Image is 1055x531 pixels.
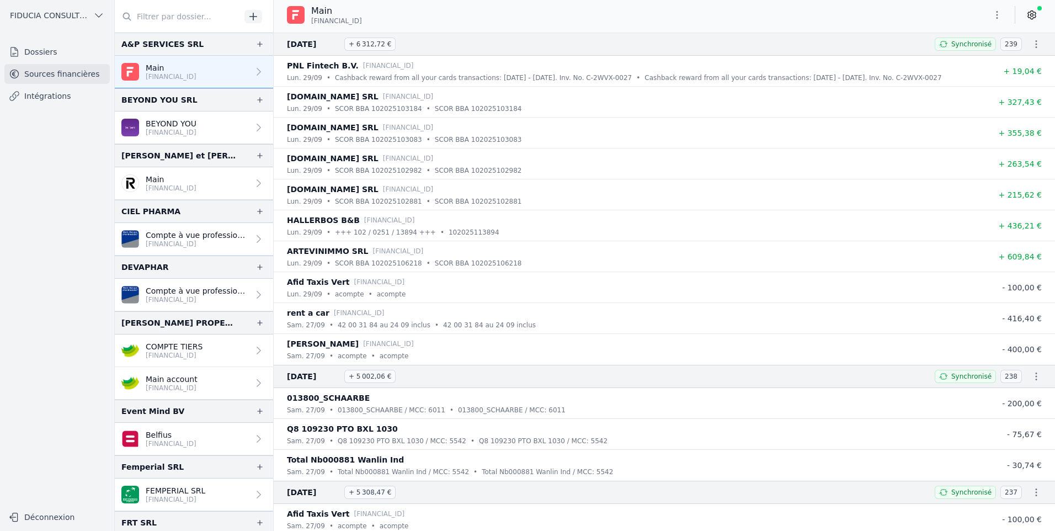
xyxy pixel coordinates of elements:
p: lun. 29/09 [287,258,322,269]
p: [DOMAIN_NAME] SRL [287,90,379,103]
p: [DOMAIN_NAME] SRL [287,121,379,134]
p: acompte [377,289,406,300]
div: • [327,227,331,238]
p: sam. 27/09 [287,436,325,447]
p: [FINANCIAL_ID] [334,307,385,318]
div: • [329,466,333,477]
p: 42 00 31 84 au 24 09 inclus [443,320,536,331]
span: - 400,00 € [1002,345,1042,354]
p: Compte à vue professionnel [146,230,249,241]
p: [FINANCIAL_ID] [146,384,198,392]
div: [PERSON_NAME] et [PERSON_NAME] [121,149,238,162]
p: Total Nb000881 Wanlin Ind [287,453,404,466]
p: Total Nb000881 Wanlin Ind / MCC: 5542 [338,466,469,477]
p: acompte [380,351,409,362]
div: • [450,405,454,416]
a: Intégrations [4,86,110,106]
p: +++ 102 / 0251 / 13894 +++ [335,227,436,238]
span: + 327,43 € [998,98,1042,107]
a: Dossiers [4,42,110,62]
a: Main [FINANCIAL_ID] [115,167,273,200]
div: • [329,436,333,447]
a: Main account [FINANCIAL_ID] [115,367,273,400]
p: lun. 29/09 [287,289,322,300]
p: Main [311,4,362,18]
p: [FINANCIAL_ID] [383,122,434,133]
p: sam. 27/09 [287,405,325,416]
p: Main account [146,374,198,385]
p: [FINANCIAL_ID] [146,439,196,448]
p: 42 00 31 84 au 24 09 inclus [338,320,430,331]
div: A&P SERVICES SRL [121,38,204,51]
img: BNP_BE_BUSINESS_GEBABEBB.png [121,486,139,503]
p: acompte [335,289,364,300]
span: + 609,84 € [998,252,1042,261]
span: [FINANCIAL_ID] [311,17,362,25]
p: SCOR BBA 102025106218 [335,258,422,269]
span: - 100,00 € [1002,515,1042,524]
div: CIEL PHARMA [121,205,180,218]
p: Cashback reward from all your cards transactions: [DATE] - [DATE]. Inv. No. C-2WVX-0027 [644,72,941,83]
img: BEOBANK_CTBKBEBX.png [121,119,139,136]
div: • [327,289,331,300]
p: Q8 109230 PTO BXL 1030 / MCC: 5542 [338,436,466,447]
img: revolut.png [121,174,139,192]
p: [FINANCIAL_ID] [383,91,434,102]
span: [DATE] [287,38,340,51]
p: SCOR BBA 102025103083 [435,134,522,145]
p: Afid Taxis Vert [287,275,350,289]
div: • [427,134,430,145]
span: + 436,21 € [998,221,1042,230]
div: • [440,227,444,238]
p: 013800_SCHAARBE [287,391,370,405]
p: lun. 29/09 [287,134,322,145]
a: COMPTE TIERS [FINANCIAL_ID] [115,334,273,367]
span: + 215,62 € [998,190,1042,199]
p: [FINANCIAL_ID] [383,153,434,164]
span: - 200,00 € [1002,399,1042,408]
p: ARTEVINIMMO SRL [287,245,369,258]
p: [FINANCIAL_ID] [354,277,405,288]
p: Belfius [146,429,196,440]
span: 239 [1000,38,1022,51]
div: BEYOND YOU SRL [121,93,198,107]
p: [FINANCIAL_ID] [373,246,424,257]
p: Main [146,62,196,73]
span: + 263,54 € [998,160,1042,168]
img: belfius-1.png [121,430,139,448]
a: Compte à vue professionnel [FINANCIAL_ID] [115,223,273,256]
div: • [427,103,430,114]
p: [DOMAIN_NAME] SRL [287,183,379,196]
p: [FINANCIAL_ID] [146,295,249,304]
p: 013800_SCHAARBE / MCC: 6011 [458,405,566,416]
p: [FINANCIAL_ID] [363,338,414,349]
div: • [427,196,430,207]
img: VAN_BREDA_JVBABE22XXX.png [121,230,139,248]
div: • [636,72,640,83]
img: VAN_BREDA_JVBABE22XXX.png [121,286,139,304]
p: SCOR BBA 102025102881 [335,196,422,207]
input: Filtrer par dossier... [115,7,241,26]
span: - 416,40 € [1002,314,1042,323]
div: • [329,405,333,416]
p: lun. 29/09 [287,72,322,83]
p: acompte [338,351,367,362]
img: crelan.png [121,342,139,359]
div: Event Mind BV [121,405,184,418]
p: lun. 29/09 [287,227,322,238]
span: - 100,00 € [1002,283,1042,292]
span: - 30,74 € [1007,461,1042,470]
div: • [329,351,333,362]
p: [FINANCIAL_ID] [146,495,205,504]
span: Synchronisé [951,372,992,381]
div: • [427,258,430,269]
p: Main [146,174,196,185]
div: • [327,103,331,114]
div: Femperial SRL [121,460,184,474]
p: SCOR BBA 102025103184 [435,103,522,114]
a: FEMPERIAL SRL [FINANCIAL_ID] [115,479,273,511]
p: [FINANCIAL_ID] [146,184,196,193]
p: sam. 27/09 [287,466,325,477]
span: - 75,67 € [1007,430,1042,439]
p: [FINANCIAL_ID] [146,351,203,360]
